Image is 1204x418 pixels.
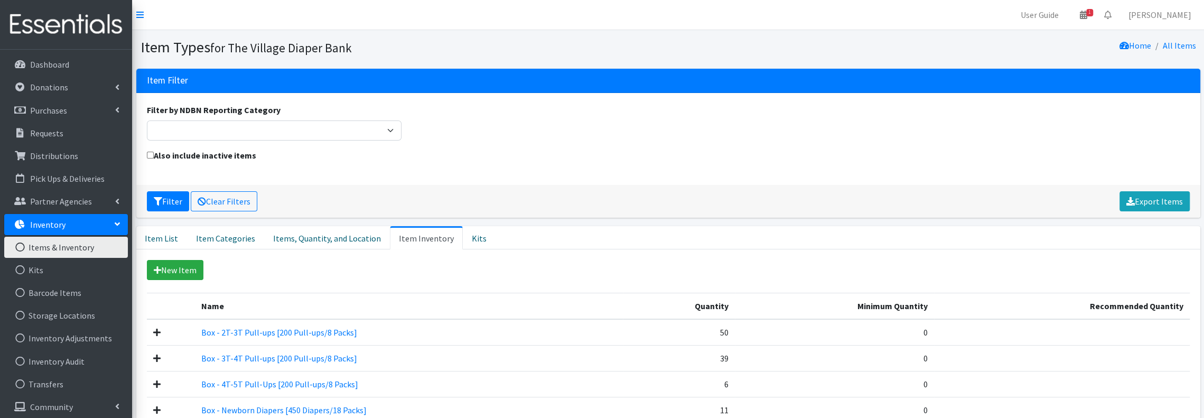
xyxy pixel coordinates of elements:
[4,328,128,349] a: Inventory Adjustments
[30,82,68,92] p: Donations
[30,128,63,138] p: Requests
[147,152,154,159] input: Also include inactive items
[623,293,735,319] th: Quantity
[4,7,128,42] img: HumanEssentials
[4,305,128,326] a: Storage Locations
[4,396,128,417] a: Community
[1119,191,1190,211] a: Export Items
[4,259,128,281] a: Kits
[623,371,735,397] td: 6
[735,345,934,371] td: 0
[147,260,203,280] a: New Item
[934,293,1189,319] th: Recommended Quantity
[735,371,934,397] td: 0
[1086,9,1093,16] span: 1
[4,168,128,189] a: Pick Ups & Deliveries
[1012,4,1067,25] a: User Guide
[201,379,358,389] a: Box - 4T-5T Pull-Ups [200 Pull-ups/8 Packs]
[141,38,665,57] h1: Item Types
[147,75,188,86] h3: Item Filter
[30,402,73,412] p: Community
[147,191,189,211] button: Filter
[147,149,256,162] label: Also include inactive items
[201,405,367,415] a: Box - Newborn Diapers [450 Diapers/18 Packs]
[4,191,128,212] a: Partner Agencies
[4,145,128,166] a: Distributions
[4,237,128,258] a: Items & Inventory
[195,293,623,319] th: Name
[1071,4,1096,25] a: 1
[1163,40,1196,51] a: All Items
[735,319,934,346] td: 0
[4,54,128,75] a: Dashboard
[390,226,463,249] a: Item Inventory
[4,351,128,372] a: Inventory Audit
[623,345,735,371] td: 39
[187,226,264,249] a: Item Categories
[1119,40,1151,51] a: Home
[201,353,357,364] a: Box - 3T-4T Pull-ups [200 Pull-ups/8 Packs]
[30,59,69,70] p: Dashboard
[4,123,128,144] a: Requests
[210,40,352,55] small: for The Village Diaper Bank
[30,173,105,184] p: Pick Ups & Deliveries
[136,226,187,249] a: Item List
[30,219,66,230] p: Inventory
[147,104,281,116] label: Filter by NDBN Reporting Category
[4,100,128,121] a: Purchases
[1120,4,1200,25] a: [PERSON_NAME]
[463,226,496,249] a: Kits
[30,105,67,116] p: Purchases
[30,196,92,207] p: Partner Agencies
[264,226,390,249] a: Items, Quantity, and Location
[623,319,735,346] td: 50
[30,151,78,161] p: Distributions
[201,327,357,338] a: Box - 2T-3T Pull-ups [200 Pull-ups/8 Packs]
[4,214,128,235] a: Inventory
[4,282,128,303] a: Barcode Items
[735,293,934,319] th: Minimum Quantity
[4,374,128,395] a: Transfers
[4,77,128,98] a: Donations
[191,191,257,211] a: Clear Filters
